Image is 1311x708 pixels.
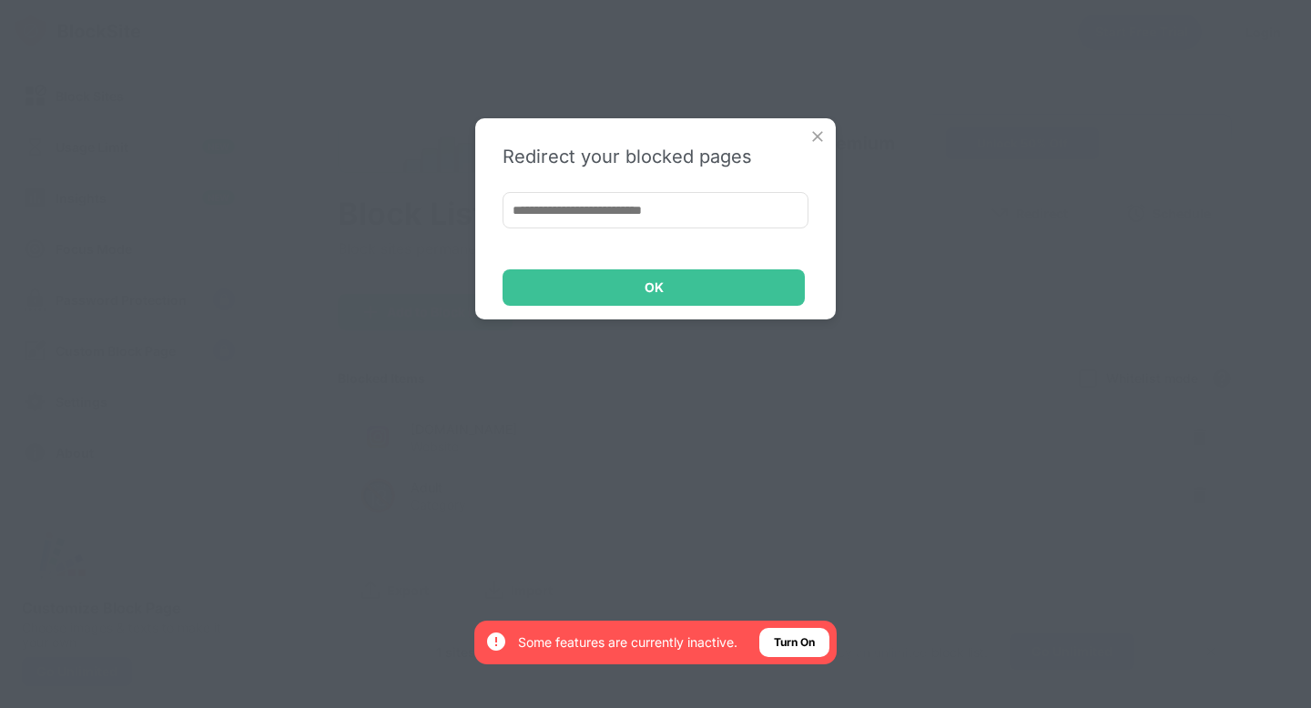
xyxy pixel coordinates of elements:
[485,631,507,652] img: error-circle-white.svg
[774,633,815,652] div: Turn On
[503,146,808,167] div: Redirect your blocked pages
[518,633,737,652] div: Some features are currently inactive.
[645,280,664,295] div: OK
[808,127,827,146] img: x-button.svg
